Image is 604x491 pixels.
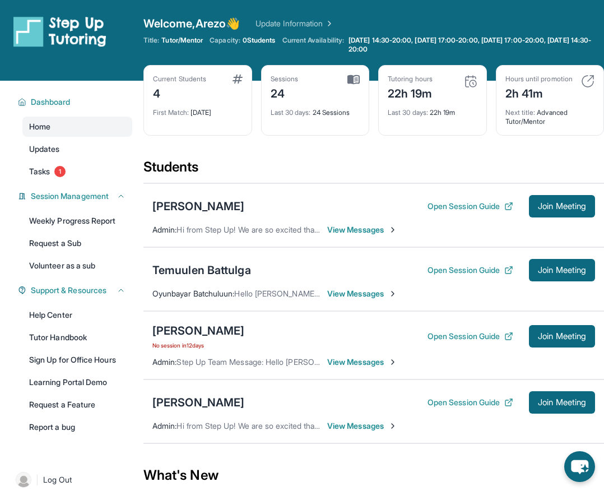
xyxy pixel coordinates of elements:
[29,166,50,177] span: Tasks
[327,356,397,368] span: View Messages
[29,121,50,132] span: Home
[22,327,132,348] a: Tutor Handbook
[529,391,595,414] button: Join Meeting
[388,225,397,234] img: Chevron-Right
[564,451,595,482] button: chat-button
[271,84,299,101] div: 24
[529,195,595,217] button: Join Meeting
[29,143,60,155] span: Updates
[143,36,159,45] span: Title:
[538,399,586,406] span: Join Meeting
[464,75,477,88] img: card
[36,473,39,487] span: |
[538,203,586,210] span: Join Meeting
[349,36,602,54] span: [DATE] 14:30-20:00, [DATE] 17:00-20:00, [DATE] 17:00-20:00, [DATE] 14:30-20:00
[31,285,106,296] span: Support & Resources
[538,333,586,340] span: Join Meeting
[282,36,344,54] span: Current Availability:
[529,325,595,348] button: Join Meeting
[233,75,243,84] img: card
[43,474,72,485] span: Log Out
[152,421,176,430] span: Admin :
[505,75,573,84] div: Hours until promotion
[153,75,206,84] div: Current Students
[152,289,234,298] span: Oyunbayar Batchuluun :
[54,166,66,177] span: 1
[152,357,176,367] span: Admin :
[210,36,240,45] span: Capacity:
[388,75,433,84] div: Tutoring hours
[388,84,433,101] div: 22h 19m
[22,350,132,370] a: Sign Up for Office Hours
[22,117,132,137] a: Home
[271,101,360,117] div: 24 Sessions
[26,285,126,296] button: Support & Resources
[255,18,334,29] a: Update Information
[153,108,189,117] span: First Match :
[26,191,126,202] button: Session Management
[428,397,513,408] button: Open Session Guide
[581,75,594,88] img: card
[26,96,126,108] button: Dashboard
[327,420,397,432] span: View Messages
[161,36,203,45] span: Tutor/Mentor
[388,289,397,298] img: Chevron-Right
[243,36,276,45] span: 0 Students
[22,256,132,276] a: Volunteer as a sub
[271,108,311,117] span: Last 30 days :
[22,161,132,182] a: Tasks1
[388,108,428,117] span: Last 30 days :
[153,84,206,101] div: 4
[143,158,604,183] div: Students
[388,358,397,367] img: Chevron-Right
[22,417,132,437] a: Report a bug
[428,201,513,212] button: Open Session Guide
[31,191,109,202] span: Session Management
[13,16,106,47] img: logo
[505,101,595,126] div: Advanced Tutor/Mentor
[31,96,71,108] span: Dashboard
[347,75,360,85] img: card
[22,395,132,415] a: Request a Feature
[538,267,586,274] span: Join Meeting
[388,421,397,430] img: Chevron-Right
[388,101,477,117] div: 22h 19m
[346,36,604,54] a: [DATE] 14:30-20:00, [DATE] 17:00-20:00, [DATE] 17:00-20:00, [DATE] 14:30-20:00
[327,224,397,235] span: View Messages
[505,108,536,117] span: Next title :
[152,323,244,339] div: [PERSON_NAME]
[152,225,176,234] span: Admin :
[529,259,595,281] button: Join Meeting
[152,395,244,410] div: [PERSON_NAME]
[152,198,244,214] div: [PERSON_NAME]
[323,18,334,29] img: Chevron Right
[428,331,513,342] button: Open Session Guide
[152,262,251,278] div: Temuulen Battulga
[22,211,132,231] a: Weekly Progress Report
[153,101,243,117] div: [DATE]
[271,75,299,84] div: Sessions
[505,84,573,101] div: 2h 41m
[16,472,31,488] img: user-img
[327,288,397,299] span: View Messages
[22,372,132,392] a: Learning Portal Demo
[22,233,132,253] a: Request a Sub
[152,341,244,350] span: No session in 12 days
[143,16,240,31] span: Welcome, Arezo 👋
[428,265,513,276] button: Open Session Guide
[22,139,132,159] a: Updates
[22,305,132,325] a: Help Center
